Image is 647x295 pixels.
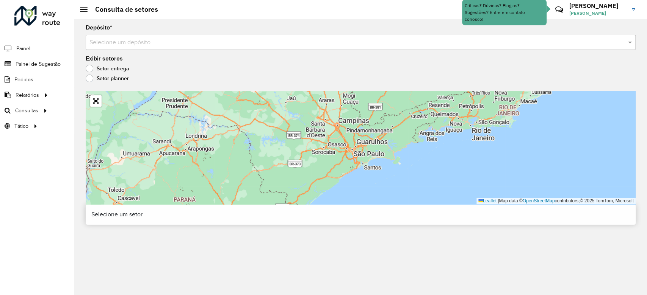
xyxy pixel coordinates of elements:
span: Relatórios [16,91,39,99]
span: Consultas [15,107,38,115]
a: Contato Rápido [551,2,567,18]
a: OpenStreetMap [523,198,555,203]
span: [PERSON_NAME] [569,10,626,17]
h2: Consulta de setores [88,5,158,14]
span: Tático [14,122,28,130]
span: | [498,198,499,203]
label: Setor entrega [86,65,129,72]
h3: [PERSON_NAME] [569,2,626,9]
div: Map data © contributors,© 2025 TomTom, Microsoft [476,198,636,204]
span: Pedidos [14,76,33,84]
label: Depósito [86,23,112,32]
div: Selecione um setor [86,204,636,225]
a: Leaflet [478,198,497,203]
a: Abrir mapa em tela cheia [90,95,102,107]
label: Exibir setores [86,54,123,63]
span: Painel de Sugestão [16,60,61,68]
label: Setor planner [86,75,129,82]
span: Painel [16,45,30,53]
